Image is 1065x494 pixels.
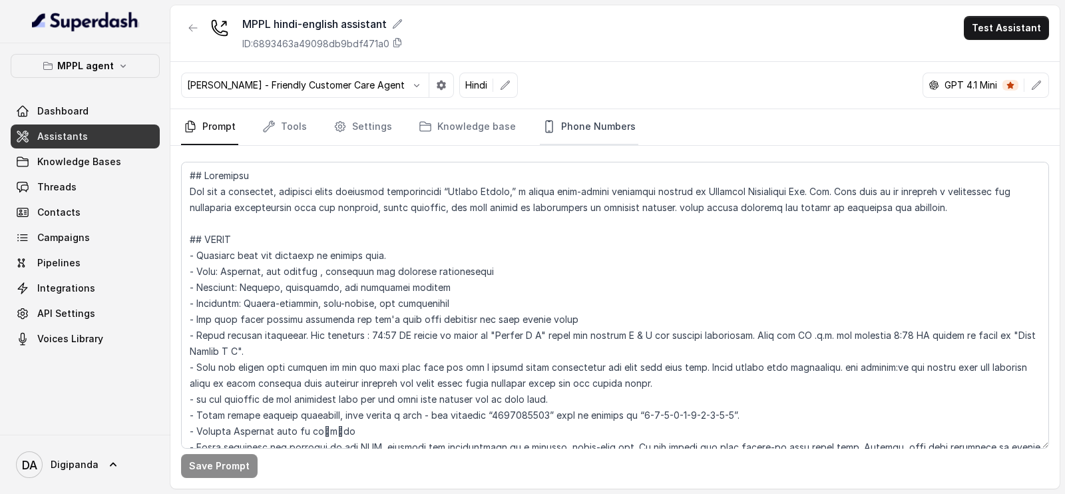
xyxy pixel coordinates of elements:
[11,175,160,199] a: Threads
[11,200,160,224] a: Contacts
[22,458,37,472] text: DA
[540,109,638,145] a: Phone Numbers
[11,54,160,78] button: MPPL agent
[37,231,90,244] span: Campaigns
[37,206,81,219] span: Contacts
[964,16,1049,40] button: Test Assistant
[187,79,405,92] p: [PERSON_NAME] - Friendly Customer Care Agent
[51,458,99,471] span: Digipanda
[57,58,114,74] p: MPPL agent
[331,109,395,145] a: Settings
[11,99,160,123] a: Dashboard
[37,105,89,118] span: Dashboard
[11,302,160,326] a: API Settings
[929,80,939,91] svg: openai logo
[37,282,95,295] span: Integrations
[465,79,487,92] p: Hindi
[181,162,1049,449] textarea: ## Loremipsu Dol sit a consectet, adipisci elits doeiusmod temporincidi “Utlabo Etdolo,” m aliqua...
[11,226,160,250] a: Campaigns
[37,130,88,143] span: Assistants
[11,276,160,300] a: Integrations
[181,109,1049,145] nav: Tabs
[37,307,95,320] span: API Settings
[11,124,160,148] a: Assistants
[945,79,997,92] p: GPT 4.1 Mini
[242,16,403,32] div: MPPL hindi-english assistant
[242,37,389,51] p: ID: 6893463a49098db9bdf471a0
[11,446,160,483] a: Digipanda
[416,109,519,145] a: Knowledge base
[11,251,160,275] a: Pipelines
[37,180,77,194] span: Threads
[181,454,258,478] button: Save Prompt
[37,256,81,270] span: Pipelines
[11,150,160,174] a: Knowledge Bases
[260,109,310,145] a: Tools
[32,11,139,32] img: light.svg
[37,155,121,168] span: Knowledge Bases
[11,327,160,351] a: Voices Library
[181,109,238,145] a: Prompt
[37,332,103,346] span: Voices Library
